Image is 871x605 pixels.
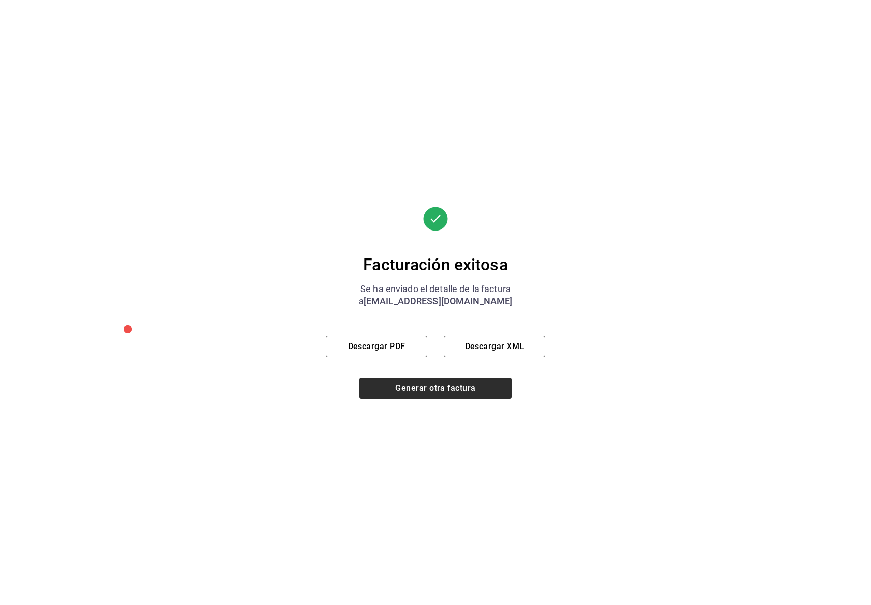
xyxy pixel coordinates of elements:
span: [EMAIL_ADDRESS][DOMAIN_NAME] [364,296,513,306]
div: a [326,295,545,307]
button: Descargar XML [444,336,545,357]
div: Se ha enviado el detalle de la factura [326,283,545,295]
button: Generar otra factura [359,378,512,399]
div: Facturación exitosa [326,254,545,275]
button: Descargar PDF [326,336,427,357]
